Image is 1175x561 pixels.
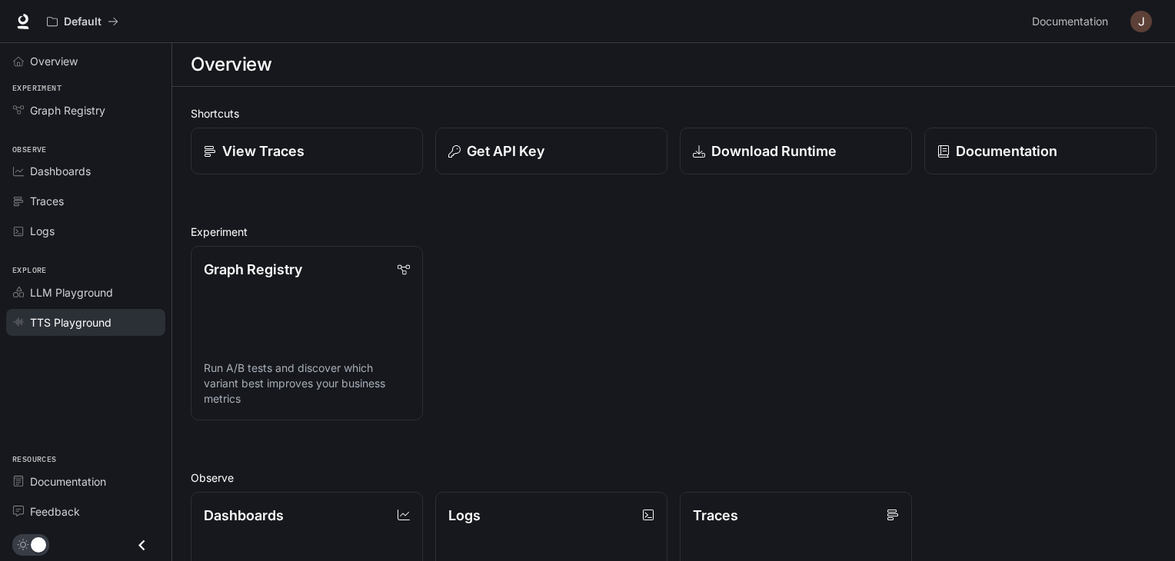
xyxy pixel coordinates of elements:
[30,102,105,118] span: Graph Registry
[6,158,165,184] a: Dashboards
[191,246,423,420] a: Graph RegistryRun A/B tests and discover which variant best improves your business metrics
[924,128,1157,174] a: Documentation
[711,141,837,161] p: Download Runtime
[6,188,165,214] a: Traces
[191,224,1157,240] h2: Experiment
[693,505,738,526] p: Traces
[30,223,55,239] span: Logs
[30,473,106,490] span: Documentation
[448,505,481,526] p: Logs
[30,314,112,330] span: TTS Playground
[956,141,1057,161] p: Documentation
[30,53,78,69] span: Overview
[30,284,113,300] span: LLM Playground
[30,193,64,209] span: Traces
[191,128,423,174] a: View Traces
[6,309,165,336] a: TTS Playground
[6,217,165,244] a: Logs
[435,128,667,174] button: Get API Key
[191,470,1157,486] h2: Observe
[6,468,165,495] a: Documentation
[30,163,91,179] span: Dashboards
[1130,11,1152,32] img: User avatar
[125,529,159,561] button: Close drawer
[1126,6,1157,37] button: User avatar
[1026,6,1120,37] a: Documentation
[6,97,165,124] a: Graph Registry
[204,360,410,407] p: Run A/B tests and discover which variant best improves your business metrics
[30,503,80,520] span: Feedback
[191,49,271,80] h1: Overview
[204,505,284,526] p: Dashboards
[6,48,165,75] a: Overview
[680,128,912,174] a: Download Runtime
[31,536,46,553] span: Dark mode toggle
[1032,12,1108,32] span: Documentation
[204,259,302,280] p: Graph Registry
[6,279,165,306] a: LLM Playground
[64,15,102,28] p: Default
[6,498,165,525] a: Feedback
[191,105,1157,121] h2: Shortcuts
[467,141,544,161] p: Get API Key
[222,141,305,161] p: View Traces
[40,6,125,37] button: All workspaces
